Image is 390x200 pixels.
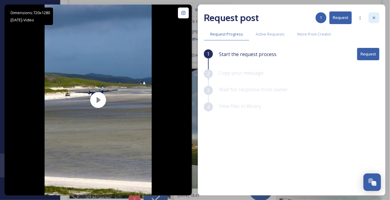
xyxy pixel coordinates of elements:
[207,103,210,111] span: 4
[297,31,331,37] span: More From Creator
[357,48,379,60] button: Request
[45,5,152,195] img: thumbnail
[320,15,322,20] span: 1
[210,31,243,37] span: Request Progress
[11,10,50,15] span: Dimensions: 720 x 1280
[256,31,285,37] span: Active Requests
[207,87,210,94] span: 3
[219,51,276,58] span: Start the request process
[219,86,288,93] span: Wait for response from owner
[207,70,210,77] span: 2
[329,11,352,24] button: Request
[219,70,264,76] span: Copy your message
[11,17,34,23] span: [DATE] - Video
[204,11,259,25] h2: Request post
[207,50,210,58] span: 1
[219,103,261,109] span: View files in library
[363,173,381,191] button: Open Chat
